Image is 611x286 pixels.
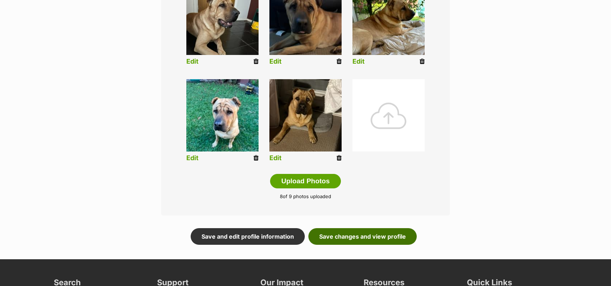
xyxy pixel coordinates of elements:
[269,154,282,162] a: Edit
[269,79,342,151] img: listing photo
[269,58,282,65] a: Edit
[186,154,199,162] a: Edit
[186,79,259,151] img: listing photo
[270,174,341,188] button: Upload Photos
[352,58,365,65] a: Edit
[280,193,283,199] span: 8
[172,193,439,200] p: of 9 photos uploaded
[186,58,199,65] a: Edit
[191,228,305,245] a: Save and edit profile information
[308,228,417,245] a: Save changes and view profile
